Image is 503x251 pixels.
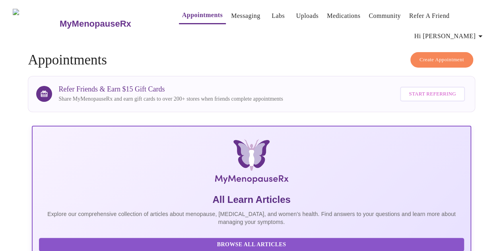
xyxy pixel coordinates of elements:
[272,10,285,21] a: Labs
[58,85,283,93] h3: Refer Friends & Earn $15 Gift Cards
[411,28,488,44] button: Hi [PERSON_NAME]
[369,10,401,21] a: Community
[409,10,450,21] a: Refer a Friend
[179,7,226,24] button: Appointments
[266,8,291,24] button: Labs
[105,139,398,187] img: MyMenopauseRx Logo
[228,8,263,24] button: Messaging
[414,31,485,42] span: Hi [PERSON_NAME]
[327,10,360,21] a: Medications
[47,240,456,250] span: Browse All Articles
[419,55,464,64] span: Create Appointment
[324,8,363,24] button: Medications
[365,8,404,24] button: Community
[231,10,260,21] a: Messaging
[410,52,473,68] button: Create Appointment
[60,19,131,29] h3: MyMenopauseRx
[28,52,475,68] h4: Appointments
[182,10,223,21] a: Appointments
[296,10,319,21] a: Uploads
[400,87,464,101] button: Start Referring
[39,210,464,226] p: Explore our comprehensive collection of articles about menopause, [MEDICAL_DATA], and women's hea...
[409,90,456,99] span: Start Referring
[39,241,466,247] a: Browse All Articles
[398,83,466,105] a: Start Referring
[406,8,453,24] button: Refer a Friend
[293,8,322,24] button: Uploads
[13,9,58,39] img: MyMenopauseRx Logo
[58,95,283,103] p: Share MyMenopauseRx and earn gift cards to over 200+ stores when friends complete appointments
[58,10,163,38] a: MyMenopauseRx
[39,193,464,206] h5: All Learn Articles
